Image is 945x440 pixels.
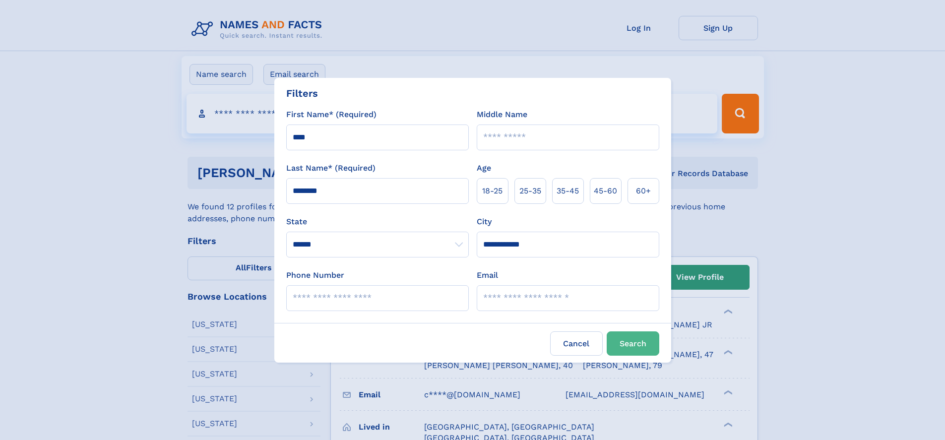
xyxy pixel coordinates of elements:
label: City [477,216,492,228]
label: Middle Name [477,109,527,121]
div: Filters [286,86,318,101]
label: State [286,216,469,228]
span: 18‑25 [482,185,503,197]
span: 35‑45 [557,185,579,197]
label: Phone Number [286,269,344,281]
span: 60+ [636,185,651,197]
span: 25‑35 [519,185,541,197]
label: First Name* (Required) [286,109,377,121]
label: Last Name* (Required) [286,162,376,174]
label: Age [477,162,491,174]
label: Cancel [550,331,603,356]
span: 45‑60 [594,185,617,197]
button: Search [607,331,659,356]
label: Email [477,269,498,281]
